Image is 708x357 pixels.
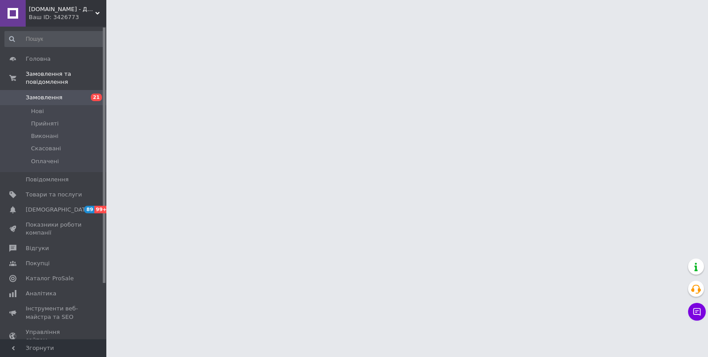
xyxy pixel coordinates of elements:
span: 21 [91,94,102,101]
span: Замовлення [26,94,62,102]
span: 99+ [94,206,109,213]
span: 89 [84,206,94,213]
span: Товари та послуги [26,191,82,199]
span: Показники роботи компанії [26,221,82,237]
span: Каталог ProSale [26,275,74,282]
span: Інструменти веб-майстра та SEO [26,305,82,321]
span: Головна [26,55,51,63]
span: Скасовані [31,145,61,153]
input: Пошук [4,31,105,47]
span: Виконані [31,132,58,140]
span: Замовлення та повідомлення [26,70,106,86]
span: Повідомлення [26,176,69,184]
span: Покупці [26,259,50,267]
span: Управління сайтом [26,328,82,344]
span: Прийняті [31,120,58,128]
span: Аналітика [26,290,56,298]
button: Чат з покупцем [688,303,706,321]
span: Оплачені [31,157,59,165]
span: DOBROMAG.COM.UA - ДОБРОМАГ [29,5,95,13]
div: Ваш ID: 3426773 [29,13,106,21]
span: Нові [31,107,44,115]
span: Відгуки [26,244,49,252]
span: [DEMOGRAPHIC_DATA] [26,206,91,214]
